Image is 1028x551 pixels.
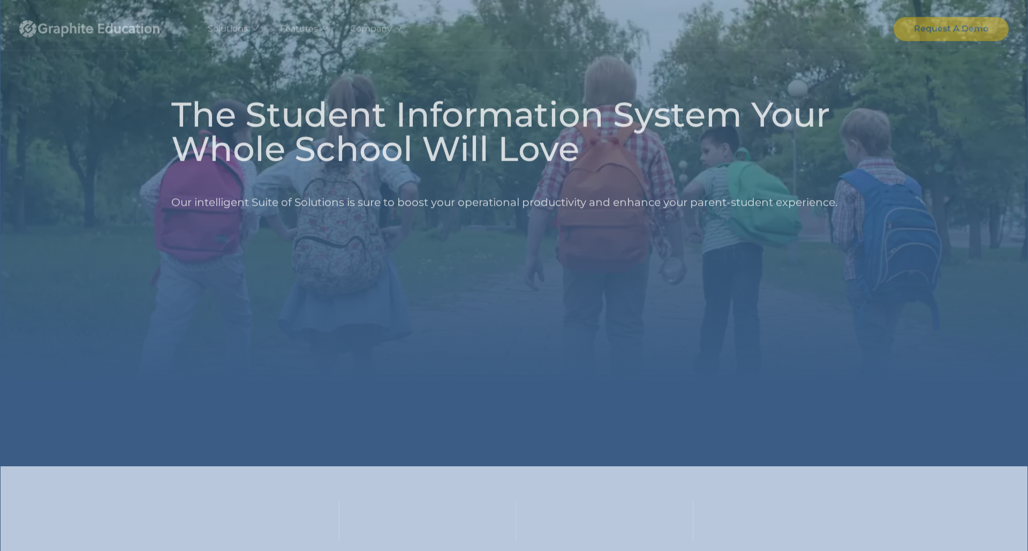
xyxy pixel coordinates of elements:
[19,8,180,50] a: home
[350,21,392,36] div: Company
[208,21,248,36] div: Solutions
[171,97,857,166] h1: The Student Information System Your Whole School Will Love
[197,8,269,50] div: Solutions
[914,21,988,36] div: Request A Demo
[171,174,837,230] p: Our intelligent Suite of Solutions is sure to boost your operational productivity and enhance you...
[894,17,1009,41] a: Request A Demo
[280,21,318,36] div: Features
[269,8,339,50] div: Features
[339,8,413,50] div: Company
